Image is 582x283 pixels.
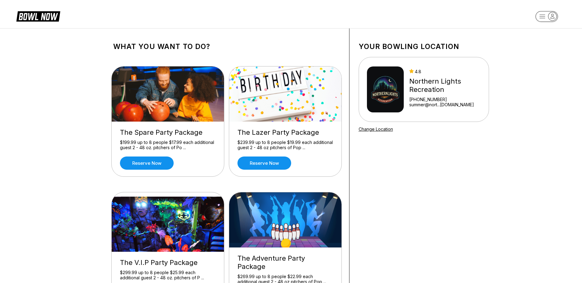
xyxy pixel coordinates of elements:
div: [PHONE_NUMBER] [409,97,480,102]
div: $199.99 up to 8 people $17.99 each additional guest 2 - 48 oz. pitchers of Po ... [120,140,216,150]
div: $239.99 up to 8 people $19.99 each additional guest 2 - 48 oz pitchers of Pop ... [237,140,333,150]
div: The Lazer Party Package [237,128,333,137]
h1: Your bowling location [359,42,489,51]
img: Northern Lights Recreation [367,66,404,112]
div: The V.I.P Party Package [120,258,216,267]
img: The V.I.P Party Package [112,197,225,252]
img: The Lazer Party Package [229,66,342,122]
div: The Spare Party Package [120,128,216,137]
div: 4.8 [409,69,480,74]
a: Reserve now [120,157,174,170]
img: The Spare Party Package [112,66,225,122]
div: Northern Lights Recreation [409,77,480,94]
h1: What you want to do? [113,42,340,51]
div: $299.99 up to 8 people $25.99 each additional guest 2 - 48 oz. pitchers of P ... [120,270,216,281]
a: Change Location [359,126,393,132]
img: The Adventure Party Package [229,192,342,247]
div: The Adventure Party Package [237,254,333,271]
a: summer@nort...[DOMAIN_NAME] [409,102,480,107]
a: Reserve now [237,157,291,170]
